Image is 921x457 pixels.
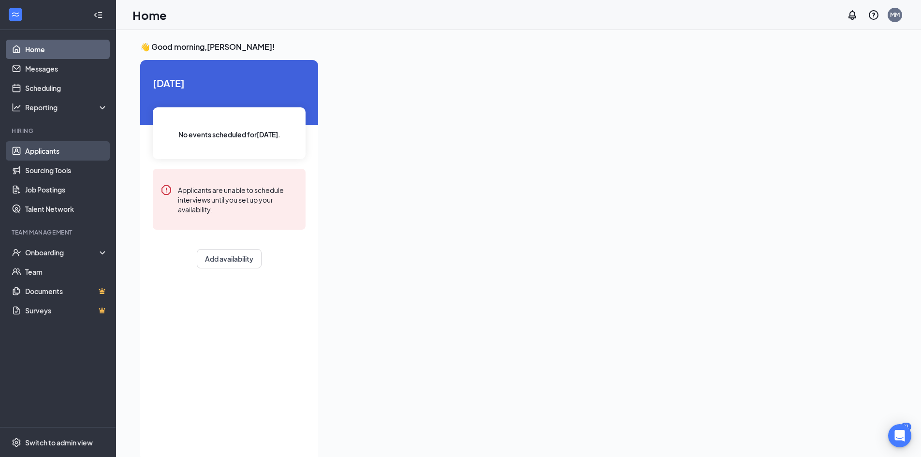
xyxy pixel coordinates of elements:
svg: Settings [12,438,21,447]
a: Sourcing Tools [25,161,108,180]
svg: QuestionInfo [868,9,879,21]
h3: 👋 Good morning, [PERSON_NAME] ! [140,42,867,52]
a: Team [25,262,108,281]
div: Applicants are unable to schedule interviews until you set up your availability. [178,184,298,214]
a: DocumentsCrown [25,281,108,301]
a: Talent Network [25,199,108,219]
a: SurveysCrown [25,301,108,320]
div: Onboarding [25,248,100,257]
svg: UserCheck [12,248,21,257]
div: Hiring [12,127,106,135]
svg: Error [161,184,172,196]
div: 21 [901,423,911,431]
button: Add availability [197,249,262,268]
svg: WorkstreamLogo [11,10,20,19]
a: Job Postings [25,180,108,199]
svg: Collapse [93,10,103,20]
span: No events scheduled for [DATE] . [178,129,280,140]
a: Home [25,40,108,59]
svg: Analysis [12,103,21,112]
svg: Notifications [847,9,858,21]
div: Team Management [12,228,106,236]
div: Open Intercom Messenger [888,424,911,447]
div: Switch to admin view [25,438,93,447]
span: [DATE] [153,75,306,90]
a: Applicants [25,141,108,161]
h1: Home [132,7,167,23]
div: Reporting [25,103,108,112]
a: Messages [25,59,108,78]
div: MM [890,11,900,19]
a: Scheduling [25,78,108,98]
